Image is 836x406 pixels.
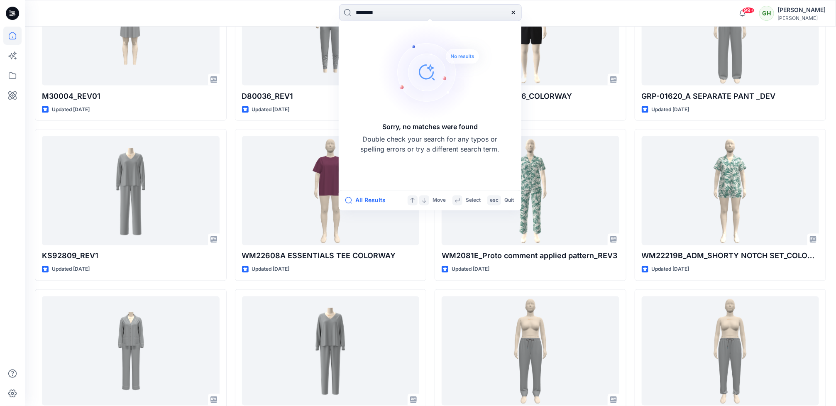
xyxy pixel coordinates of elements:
[379,22,495,122] img: Sorry, no matches were found
[42,296,220,406] a: KS92813_DEV_REV2
[642,250,819,262] p: WM22219B_ADM_SHORTY NOTCH SET_COLORWAY_REV3
[242,90,420,102] p: D80036_REV1
[642,90,819,102] p: GRP-01620_A SEPARATE PANT _DEV
[359,135,501,154] p: Double check your search for any typos or spelling errors or try a different search term.
[345,196,391,205] button: All Results
[642,296,819,406] a: GRP-01620_B JOGGER_DEV
[382,122,478,132] h5: Sorry, no matches were found
[242,250,420,262] p: WM22608A ESSENTIALS TEE COLORWAY
[504,196,514,205] p: Quit
[759,6,774,21] div: GH
[642,136,819,245] a: WM22219B_ADM_SHORTY NOTCH SET_COLORWAY_REV3
[442,250,619,262] p: WM2081E_Proto comment applied pattern_REV3
[252,105,290,114] p: Updated [DATE]
[777,15,826,21] div: [PERSON_NAME]
[52,265,90,274] p: Updated [DATE]
[242,136,420,245] a: WM22608A ESSENTIALS TEE COLORWAY
[42,250,220,262] p: KS92809_REV1
[652,105,689,114] p: Updated [DATE]
[490,196,499,205] p: esc
[433,196,446,205] p: Move
[442,90,619,102] p: WM22610A_DEV_REV6_COLORWAY
[452,265,489,274] p: Updated [DATE]
[652,265,689,274] p: Updated [DATE]
[42,90,220,102] p: M30004_REV01
[466,196,481,205] p: Select
[777,5,826,15] div: [PERSON_NAME]
[442,296,619,406] a: GRP-01620_B CUFFED OPEN LEG PANT_DEV
[52,105,90,114] p: Updated [DATE]
[442,136,619,245] a: WM2081E_Proto comment applied pattern_REV3
[242,296,420,406] a: KS92809_DEVELOPMENT
[742,7,755,14] span: 99+
[42,136,220,245] a: KS92809_REV1
[252,265,290,274] p: Updated [DATE]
